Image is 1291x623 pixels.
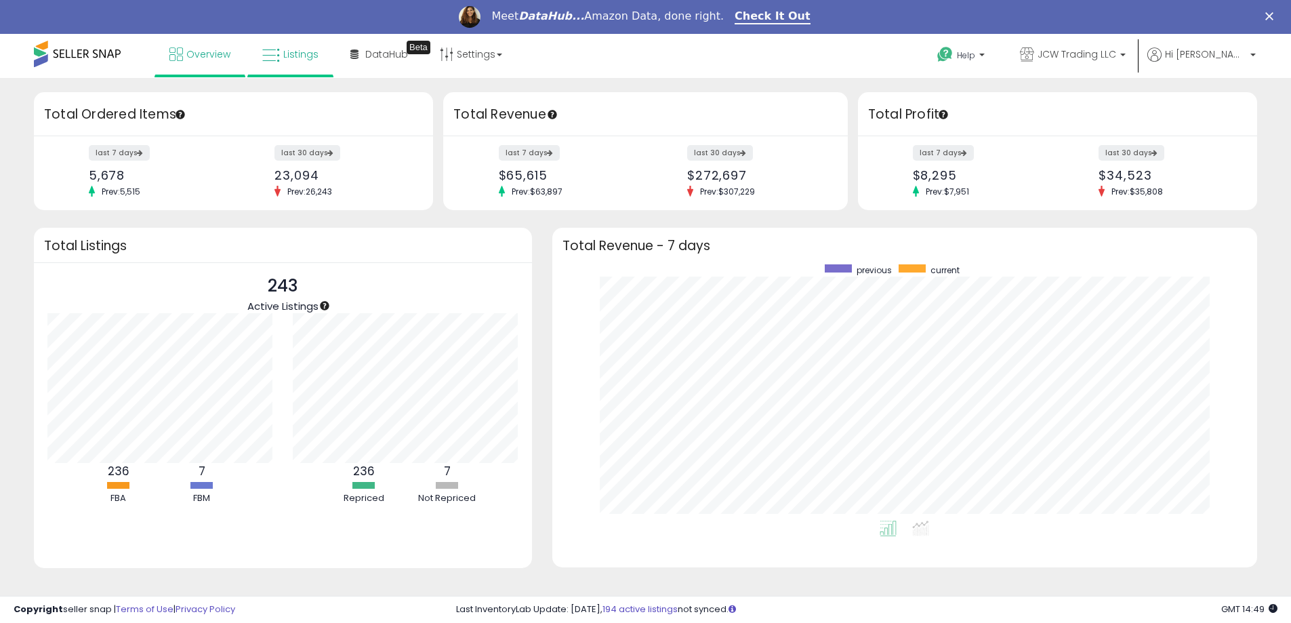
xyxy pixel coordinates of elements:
p: 243 [247,273,319,299]
span: Prev: $35,808 [1105,186,1170,197]
a: 194 active listings [602,603,678,616]
div: Close [1265,12,1279,20]
label: last 30 days [687,145,753,161]
div: Meet Amazon Data, done right. [491,9,724,23]
a: Help [926,36,998,78]
b: 7 [444,463,451,479]
span: Help [957,49,975,61]
label: last 30 days [274,145,340,161]
div: 5,678 [89,168,224,182]
span: 2025-10-11 14:49 GMT [1221,603,1277,616]
h3: Total Ordered Items [44,105,423,124]
div: 23,094 [274,168,409,182]
i: Get Help [937,46,954,63]
span: current [930,264,960,276]
span: Hi [PERSON_NAME] [1165,47,1246,61]
h3: Total Listings [44,241,522,251]
i: DataHub... [518,9,584,22]
div: Repriced [323,492,405,505]
div: $65,615 [499,168,636,182]
div: Last InventoryLab Update: [DATE], not synced. [456,603,1277,616]
span: Listings [283,47,319,61]
div: $8,295 [913,168,1048,182]
span: Prev: 26,243 [281,186,339,197]
b: 236 [353,463,375,479]
span: DataHub [365,47,408,61]
a: Listings [252,34,329,75]
h3: Total Revenue - 7 days [562,241,1247,251]
label: last 7 days [913,145,974,161]
div: Not Repriced [407,492,488,505]
div: Tooltip anchor [937,108,949,121]
h3: Total Revenue [453,105,838,124]
a: Terms of Use [116,603,173,616]
div: $34,523 [1099,168,1233,182]
span: Prev: 5,515 [95,186,147,197]
i: Click here to read more about un-synced listings. [729,605,736,614]
span: Overview [186,47,230,61]
div: FBM [161,492,243,505]
b: 7 [199,463,205,479]
a: Overview [159,34,241,75]
label: last 7 days [499,145,560,161]
span: JCW Trading LLC [1038,47,1116,61]
a: JCW Trading LLC [1010,34,1136,78]
a: DataHub [340,34,418,75]
div: FBA [78,492,159,505]
span: Prev: $7,951 [919,186,976,197]
span: Prev: $63,897 [505,186,569,197]
div: Tooltip anchor [174,108,186,121]
div: Tooltip anchor [546,108,558,121]
a: Privacy Policy [176,603,235,616]
div: seller snap | | [14,603,235,616]
strong: Copyright [14,603,63,616]
b: 236 [108,463,129,479]
a: Check It Out [735,9,811,24]
label: last 7 days [89,145,150,161]
label: last 30 days [1099,145,1164,161]
h3: Total Profit [868,105,1247,124]
div: Tooltip anchor [319,300,331,312]
div: $272,697 [687,168,824,182]
div: Tooltip anchor [407,41,430,54]
span: Prev: $307,229 [693,186,762,197]
a: Settings [430,34,512,75]
span: previous [857,264,892,276]
a: Hi [PERSON_NAME] [1147,47,1256,78]
span: Active Listings [247,299,319,313]
img: Profile image for Georgie [459,6,480,28]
